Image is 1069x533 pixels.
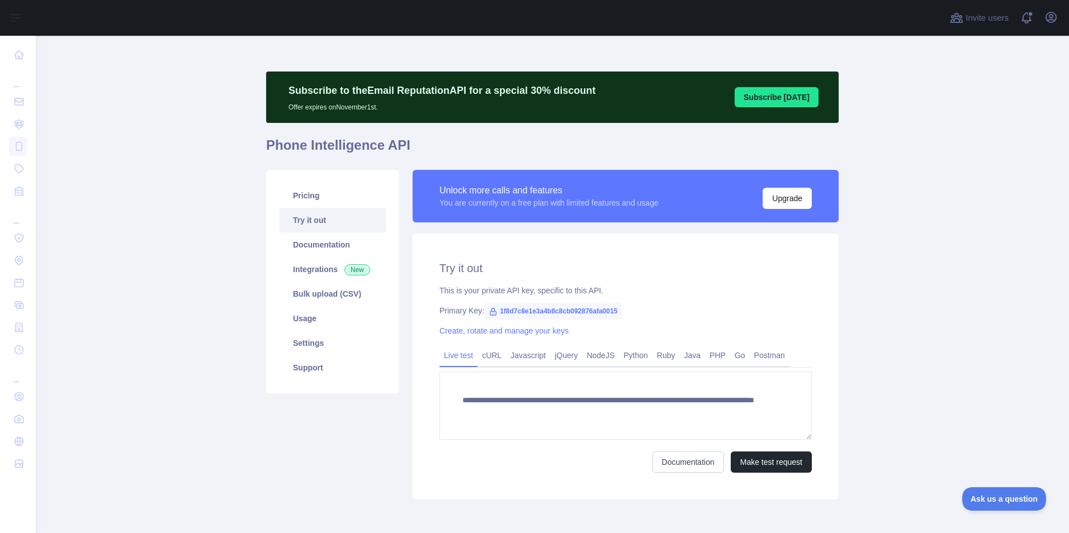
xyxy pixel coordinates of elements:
a: Pricing [280,183,386,208]
a: Usage [280,306,386,331]
a: Integrations New [280,257,386,282]
div: ... [9,362,27,384]
button: Upgrade [763,188,812,209]
span: New [344,264,370,275]
div: Unlock more calls and features [439,184,659,197]
a: Postman [750,346,789,364]
a: jQuery [550,346,582,364]
button: Invite users [948,9,1011,27]
button: Subscribe [DATE] [735,87,819,107]
a: Settings [280,331,386,355]
a: PHP [705,346,730,364]
span: Invite users [966,12,1009,25]
div: You are currently on a free plan with limited features and usage [439,197,659,208]
a: Python [619,346,652,364]
button: Make test request [731,451,812,473]
div: ... [9,67,27,89]
a: Live test [439,346,477,364]
a: cURL [477,346,506,364]
a: Support [280,355,386,380]
a: NodeJS [582,346,619,364]
a: Go [730,346,750,364]
a: Javascript [506,346,550,364]
div: Primary Key: [439,305,812,316]
div: ... [9,203,27,226]
div: This is your private API key, specific to this API. [439,285,812,296]
a: Ruby [652,346,680,364]
a: Try it out [280,208,386,232]
a: Documentation [652,451,724,473]
h2: Try it out [439,260,812,276]
p: Subscribe to the Email Reputation API for a special 30 % discount [288,83,595,98]
span: 1f8d7c8e1e3a4b8c8cb092876afa0015 [484,303,622,320]
p: Offer expires on November 1st. [288,98,595,112]
a: Bulk upload (CSV) [280,282,386,306]
iframe: Toggle Customer Support [962,487,1047,511]
a: Create, rotate and manage your keys [439,326,569,335]
a: Documentation [280,232,386,257]
h1: Phone Intelligence API [266,136,839,163]
a: Java [680,346,706,364]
